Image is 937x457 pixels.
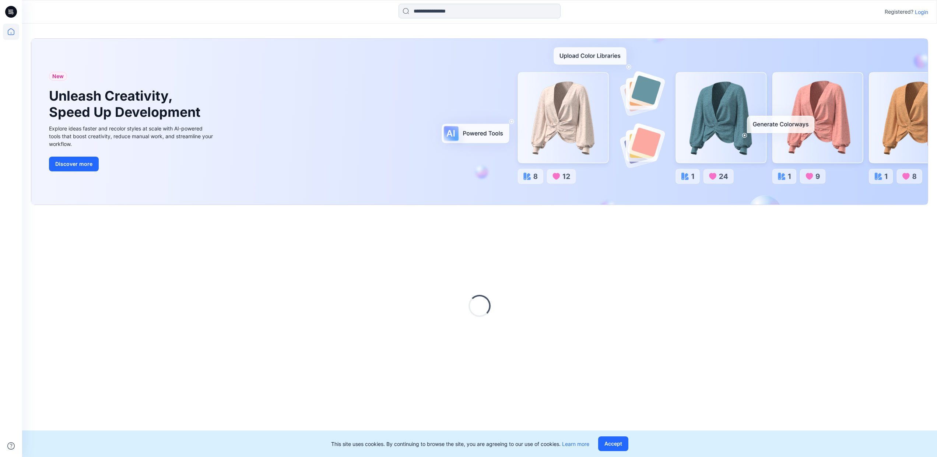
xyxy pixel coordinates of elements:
[598,436,628,451] button: Accept
[885,7,913,16] p: Registered?
[562,441,589,447] a: Learn more
[49,157,215,171] a: Discover more
[331,440,589,448] p: This site uses cookies. By continuing to browse the site, you are agreeing to our use of cookies.
[49,157,99,171] button: Discover more
[915,8,928,16] p: Login
[49,125,215,148] div: Explore ideas faster and recolor styles at scale with AI-powered tools that boost creativity, red...
[52,72,64,81] span: New
[49,88,204,120] h1: Unleash Creativity, Speed Up Development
